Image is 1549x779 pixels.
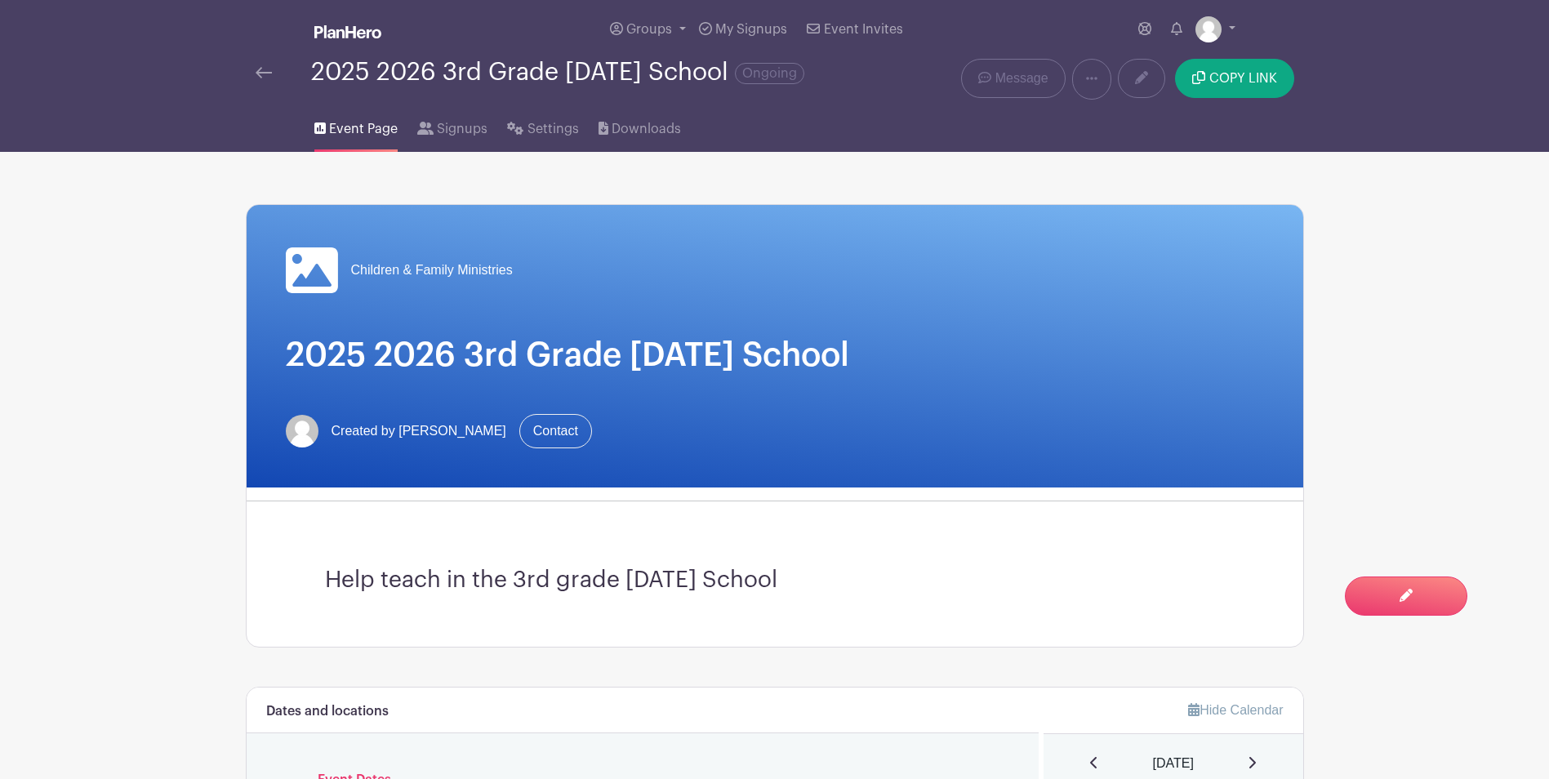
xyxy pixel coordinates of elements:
[286,415,318,447] img: default-ce2991bfa6775e67f084385cd625a349d9dcbb7a52a09fb2fda1e96e2d18dcdb.png
[266,704,389,719] h6: Dates and locations
[612,119,681,139] span: Downloads
[437,119,487,139] span: Signups
[256,67,272,78] img: back-arrow-29a5d9b10d5bd6ae65dc969a981735edf675c4d7a1fe02e03b50dbd4ba3cdb55.svg
[1153,754,1194,773] span: [DATE]
[1209,72,1277,85] span: COPY LINK
[715,23,787,36] span: My Signups
[519,414,592,448] a: Contact
[314,100,398,152] a: Event Page
[1188,703,1283,717] a: Hide Calendar
[286,336,1264,375] h1: 2025 2026 3rd Grade [DATE] School
[417,100,487,152] a: Signups
[527,119,579,139] span: Settings
[995,69,1048,88] span: Message
[329,119,398,139] span: Event Page
[351,260,513,280] span: Children & Family Ministries
[332,421,506,441] span: Created by [PERSON_NAME]
[824,23,903,36] span: Event Invites
[325,567,1225,594] h3: Help teach in the 3rd grade [DATE] School
[507,100,578,152] a: Settings
[1195,16,1222,42] img: default-ce2991bfa6775e67f084385cd625a349d9dcbb7a52a09fb2fda1e96e2d18dcdb.png
[599,100,681,152] a: Downloads
[314,25,381,38] img: logo_white-6c42ec7e38ccf1d336a20a19083b03d10ae64f83f12c07503d8b9e83406b4c7d.svg
[1175,59,1293,98] button: COPY LINK
[735,63,804,84] span: Ongoing
[626,23,672,36] span: Groups
[311,59,804,86] div: 2025 2026 3rd Grade [DATE] School
[961,59,1065,98] a: Message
